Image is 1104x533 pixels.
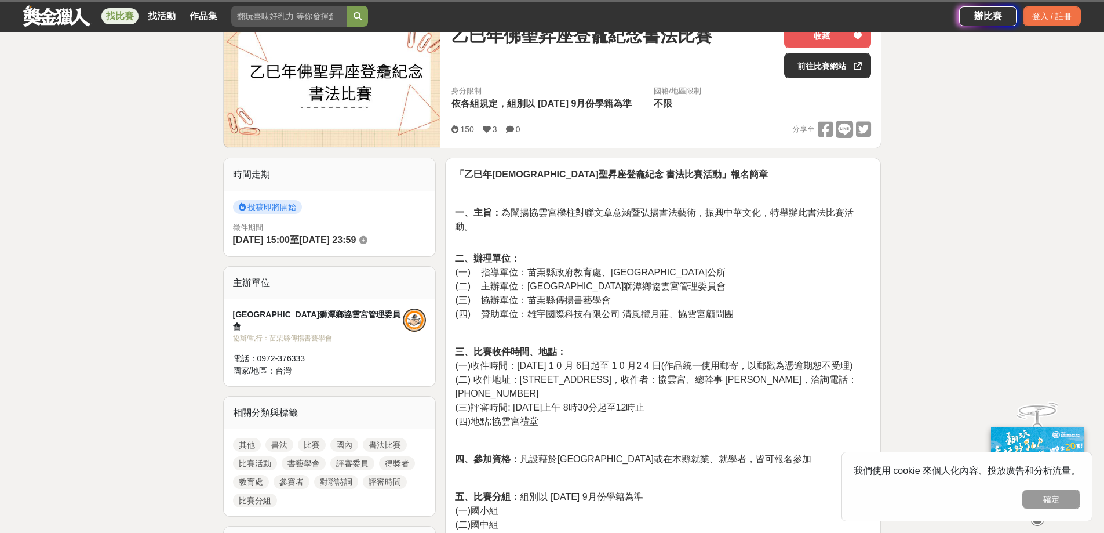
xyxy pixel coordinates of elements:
[516,125,520,134] span: 0
[1022,490,1080,509] button: 確定
[233,353,403,365] div: 電話： 0972-376333
[290,235,299,245] span: 至
[314,475,358,489] a: 對聯詩詞
[451,99,632,108] span: 依各組規定，組別以 [DATE] 9月份學籍為準
[233,456,277,470] a: 比賽活動
[455,454,811,464] span: 凡設藉於[GEOGRAPHIC_DATA]或在本縣就業、就學者，皆可報名參加
[451,23,712,49] span: 乙巳年佛聖昇座登龕紀念書法比賽
[379,456,415,470] a: 得獎者
[299,235,356,245] span: [DATE] 23:59
[298,438,326,452] a: 比賽
[654,85,701,97] div: 國籍/地區限制
[233,333,403,343] div: 協辦/執行： 苗栗縣傳揚書藝學會
[792,121,815,138] span: 分享至
[233,223,263,232] span: 徵件期間
[455,492,643,502] span: 組別以 [DATE] 9月份學籍為準
[455,520,498,530] span: (二)國中組
[330,438,358,452] a: 國內
[330,456,374,470] a: 評審委員
[224,267,436,299] div: 主辦單位
[233,438,261,452] a: 其他
[991,427,1084,504] img: ff197300-f8ee-455f-a0ae-06a3645bc375.jpg
[455,361,852,371] span: (一)收件時間：[DATE] 1 0 月 6日起至 1 0 月2 4 日(作品統一使用郵寄，以郵戳為憑逾期恕不受理)
[363,438,407,452] a: 書法比賽
[455,281,726,291] span: (二) 主辦單位：[GEOGRAPHIC_DATA]獅潭鄉協雲宮管理委員會
[233,366,276,375] span: 國家/地區：
[224,13,440,147] img: Cover Image
[455,208,854,231] span: 為闡揚協雲宮樑柱對聯文章意涵暨弘揚書法藝術，振興中華文化，特舉辦此書法比賽活動。
[265,438,293,452] a: 書法
[363,475,407,489] a: 評審時間
[455,267,726,277] span: (一) 指導單位：苗栗縣政府教育處、[GEOGRAPHIC_DATA]公所
[275,366,292,375] span: 台灣
[233,235,290,245] span: [DATE] 15:00
[233,309,403,333] div: [GEOGRAPHIC_DATA]獅潭鄉協雲宮管理委員會
[185,8,222,24] a: 作品集
[455,253,520,263] strong: 二、辦理單位：
[784,23,871,48] button: 收藏
[455,309,734,319] span: (四) 贊助單位：雄宇國際科技有限公司 清風攬月莊、協雲宮顧問團
[224,158,436,191] div: 時間走期
[455,454,520,464] strong: 四、參加資格：
[784,53,871,78] a: 前往比賽網站
[455,492,520,502] strong: 五、比賽分組：
[1023,6,1081,26] div: 登入 / 註冊
[455,208,501,217] strong: 一、主旨：
[233,200,302,214] span: 投稿即將開始
[455,169,768,179] strong: 「乙巳年[DEMOGRAPHIC_DATA]聖昇座登龕紀念 書法比賽活動」報名簡章
[455,506,498,516] span: (一)國小組
[451,85,635,97] div: 身分限制
[854,466,1080,476] span: 我們使用 cookie 來個人化內容、投放廣告和分析流量。
[455,295,610,305] span: (三) 協辦單位：苗栗縣傳揚書藝學會
[493,125,497,134] span: 3
[143,8,180,24] a: 找活動
[654,99,672,108] span: 不限
[233,475,269,489] a: 教育處
[274,475,309,489] a: 參賽者
[959,6,1017,26] a: 辦比賽
[224,397,436,429] div: 相關分類與標籤
[231,6,347,27] input: 翻玩臺味好乳力 等你發揮創意！
[101,8,139,24] a: 找比賽
[455,347,566,357] strong: 三、比賽收件時間、地點：
[282,456,326,470] a: 書藝學會
[455,416,538,426] span: (四)地點:協雲宮禮堂
[460,125,473,134] span: 150
[455,375,857,398] span: (二) 收件地址：[STREET_ADDRESS]，收件者：協雲宮、總幹事 [PERSON_NAME]，洽詢電話：[PHONE_NUMBER]
[233,494,277,507] a: 比賽分組
[455,403,644,412] span: (三)評審時間: [DATE]上午 8時30分起至12時止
